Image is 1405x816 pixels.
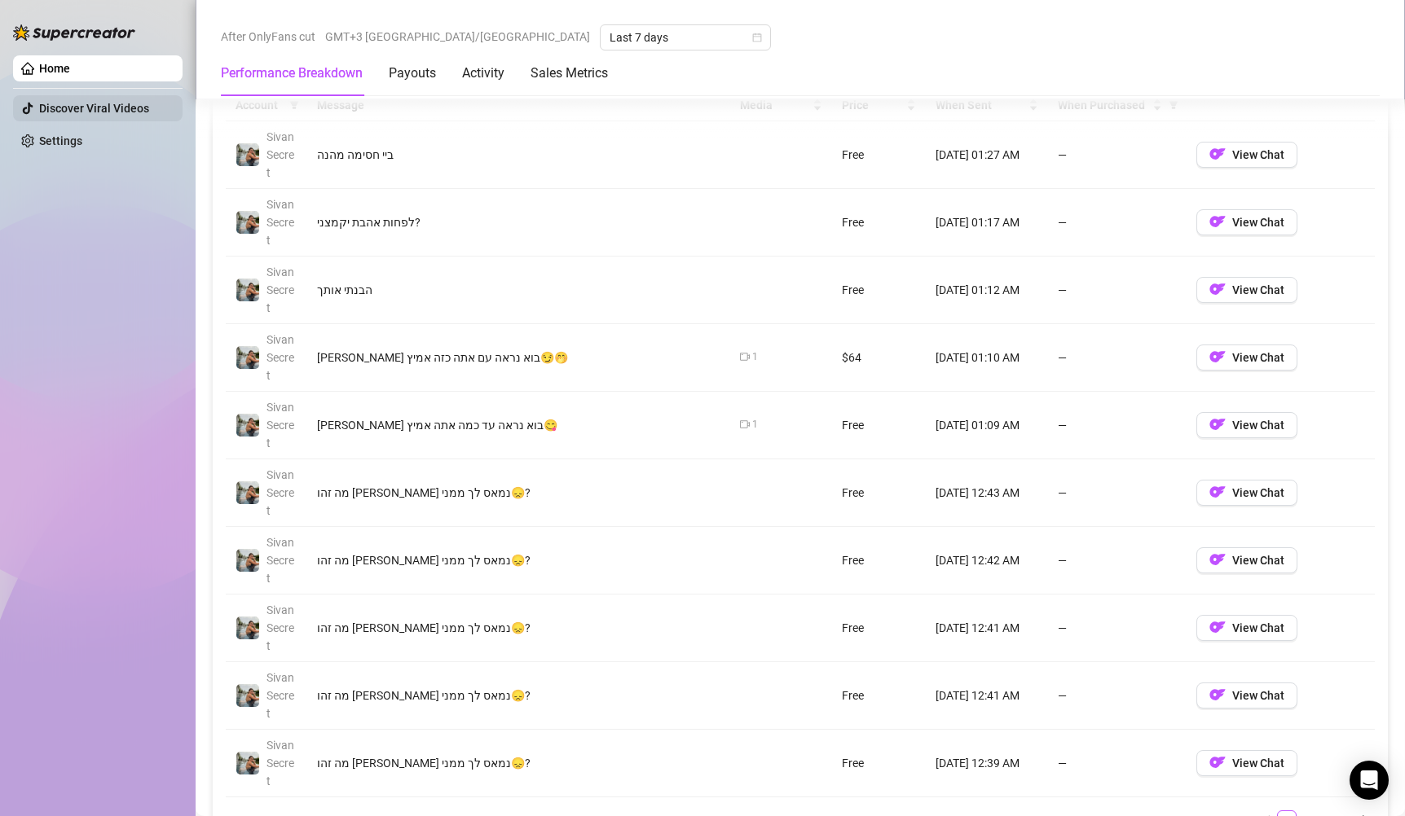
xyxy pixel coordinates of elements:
td: — [1048,594,1187,662]
span: SivanSecret [266,603,294,652]
span: filter [1165,93,1182,117]
button: OFView Chat [1196,615,1297,641]
div: מה זהו [PERSON_NAME] נמאס לך ממני😞? [317,484,720,502]
div: Performance Breakdown [221,64,363,83]
div: ביי חסימה מהנה [317,146,720,164]
td: Free [832,392,925,459]
span: When Sent [936,96,1025,114]
span: View Chat [1232,621,1284,634]
td: — [1048,459,1187,527]
img: OF [1209,551,1226,568]
img: SivanSecret [236,346,259,369]
button: OFView Chat [1196,209,1297,235]
div: [PERSON_NAME] בוא נראה עד כמה אתה אמיץ😋 [317,416,720,434]
td: — [1048,662,1187,730]
img: OF [1209,281,1226,297]
span: View Chat [1232,757,1284,770]
td: — [1048,730,1187,797]
td: [DATE] 12:41 AM [926,662,1048,730]
td: — [1048,392,1187,459]
div: מה זהו [PERSON_NAME] נמאס לך ממני😞? [317,687,720,704]
span: SivanSecret [266,671,294,720]
span: View Chat [1232,689,1284,702]
span: SivanSecret [266,333,294,382]
span: Price [842,96,902,114]
div: [PERSON_NAME] בוא נראה עם אתה כזה אמיץ😏🤭 [317,349,720,366]
span: View Chat [1232,351,1284,364]
div: מה זהו [PERSON_NAME] נמאס לך ממני😞? [317,754,720,772]
img: SivanSecret [236,549,259,572]
div: 1 [752,417,758,432]
span: View Chat [1232,148,1284,161]
td: — [1048,121,1187,189]
span: video-camera [740,352,750,362]
img: SivanSecret [236,279,259,301]
button: OFView Chat [1196,750,1297,776]
th: When Sent [926,90,1048,121]
img: SivanSecret [236,414,259,437]
span: SivanSecret [266,536,294,585]
span: filter [1169,100,1178,110]
img: OF [1209,213,1226,230]
img: logo-BBDzfeDw.svg [13,24,135,41]
a: Settings [39,134,82,147]
img: SivanSecret [236,616,259,639]
td: [DATE] 01:12 AM [926,257,1048,324]
span: Account [236,96,283,114]
span: After OnlyFans cut [221,24,315,49]
td: [DATE] 12:41 AM [926,594,1048,662]
td: — [1048,257,1187,324]
a: OFView Chat [1196,692,1297,705]
button: OFView Chat [1196,344,1297,371]
button: OFView Chat [1196,142,1297,168]
td: Free [832,594,925,662]
img: SivanSecret [236,481,259,504]
td: Free [832,730,925,797]
td: [DATE] 01:09 AM [926,392,1048,459]
a: Discover Viral Videos [39,102,149,115]
span: View Chat [1232,554,1284,567]
td: Free [832,459,925,527]
td: $64 [832,324,925,392]
td: [DATE] 01:17 AM [926,189,1048,257]
img: OF [1209,687,1226,703]
a: Home [39,62,70,75]
td: — [1048,324,1187,392]
td: [DATE] 01:10 AM [926,324,1048,392]
td: [DATE] 01:27 AM [926,121,1048,189]
div: Sales Metrics [531,64,608,83]
span: filter [286,93,302,117]
div: לפחות אהבת יקמצני? [317,213,720,231]
img: OF [1209,484,1226,500]
span: calendar [752,33,762,42]
button: OFView Chat [1196,480,1297,506]
a: OFView Chat [1196,760,1297,773]
a: OFView Chat [1196,422,1297,435]
span: SivanSecret [266,198,294,247]
img: SivanSecret [236,211,259,234]
span: SivanSecret [266,130,294,179]
a: OFView Chat [1196,219,1297,232]
div: 1 [752,349,758,365]
span: filter [289,100,299,110]
img: OF [1209,349,1226,365]
td: — [1048,189,1187,257]
td: [DATE] 12:42 AM [926,527,1048,594]
th: Price [832,90,925,121]
span: SivanSecret [266,468,294,517]
span: View Chat [1232,216,1284,229]
span: View Chat [1232,486,1284,499]
div: הבנתי אותך [317,281,720,299]
div: Activity [462,64,504,83]
div: מה זהו [PERSON_NAME] נמאס לך ממני😞? [317,619,720,637]
button: OFView Chat [1196,277,1297,303]
a: OFView Chat [1196,625,1297,638]
span: View Chat [1232,283,1284,296]
span: When Purchased [1058,96,1149,114]
img: SivanSecret [236,752,259,774]
td: Free [832,257,925,324]
div: Payouts [389,64,436,83]
td: [DATE] 12:43 AM [926,459,1048,527]
span: GMT+3 [GEOGRAPHIC_DATA]/[GEOGRAPHIC_DATA] [325,24,590,49]
span: View Chat [1232,419,1284,432]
